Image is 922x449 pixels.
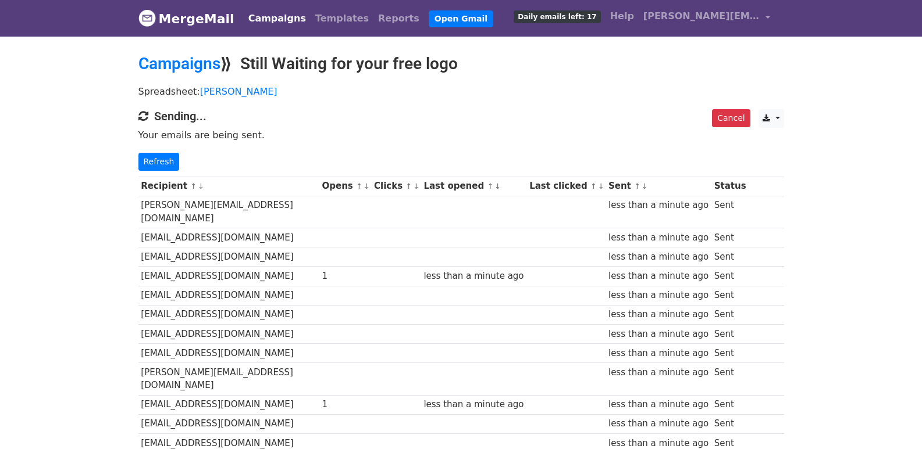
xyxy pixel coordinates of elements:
[711,343,749,362] td: Sent
[138,286,319,305] td: [EMAIL_ADDRESS][DOMAIN_NAME]
[319,177,372,196] th: Opens
[608,231,709,245] div: less than a minute ago
[711,267,749,286] td: Sent
[608,347,709,360] div: less than a minute ago
[711,286,749,305] td: Sent
[138,247,319,267] td: [EMAIL_ADDRESS][DOMAIN_NAME]
[494,182,501,191] a: ↓
[138,54,220,73] a: Campaigns
[711,362,749,395] td: Sent
[711,247,749,267] td: Sent
[373,7,424,30] a: Reports
[138,267,319,286] td: [EMAIL_ADDRESS][DOMAIN_NAME]
[864,393,922,449] iframe: Chat Widget
[639,5,775,32] a: [PERSON_NAME][EMAIL_ADDRESS][DOMAIN_NAME]
[643,9,760,23] span: [PERSON_NAME][EMAIL_ADDRESS][DOMAIN_NAME]
[608,270,709,283] div: less than a minute ago
[138,362,319,395] td: [PERSON_NAME][EMAIL_ADDRESS][DOMAIN_NAME]
[138,305,319,324] td: [EMAIL_ADDRESS][DOMAIN_NAME]
[405,182,412,191] a: ↑
[198,182,204,191] a: ↓
[244,7,311,30] a: Campaigns
[711,196,749,228] td: Sent
[487,182,493,191] a: ↑
[138,153,180,171] a: Refresh
[711,177,749,196] th: Status
[642,182,648,191] a: ↓
[138,324,319,343] td: [EMAIL_ADDRESS][DOMAIN_NAME]
[138,343,319,362] td: [EMAIL_ADDRESS][DOMAIN_NAME]
[421,177,527,196] th: Last opened
[711,228,749,247] td: Sent
[606,177,711,196] th: Sent
[429,10,493,27] a: Open Gmail
[608,199,709,212] div: less than a minute ago
[608,417,709,430] div: less than a minute ago
[608,398,709,411] div: less than a minute ago
[413,182,419,191] a: ↓
[634,182,640,191] a: ↑
[608,308,709,321] div: less than a minute ago
[356,182,362,191] a: ↑
[138,177,319,196] th: Recipient
[138,54,784,74] h2: ⟫ Still Waiting for your free logo
[526,177,606,196] th: Last clicked
[608,250,709,264] div: less than a minute ago
[712,109,750,127] a: Cancel
[608,289,709,302] div: less than a minute ago
[200,86,277,97] a: [PERSON_NAME]
[514,10,600,23] span: Daily emails left: 17
[138,9,156,27] img: MergeMail logo
[138,6,234,31] a: MergeMail
[598,182,604,191] a: ↓
[711,324,749,343] td: Sent
[509,5,605,28] a: Daily emails left: 17
[711,414,749,433] td: Sent
[606,5,639,28] a: Help
[608,366,709,379] div: less than a minute ago
[322,398,368,411] div: 1
[138,414,319,433] td: [EMAIL_ADDRESS][DOMAIN_NAME]
[138,129,784,141] p: Your emails are being sent.
[371,177,421,196] th: Clicks
[423,270,524,283] div: less than a minute ago
[711,305,749,324] td: Sent
[423,398,524,411] div: less than a minute ago
[364,182,370,191] a: ↓
[138,196,319,228] td: [PERSON_NAME][EMAIL_ADDRESS][DOMAIN_NAME]
[138,109,784,123] h4: Sending...
[590,182,597,191] a: ↑
[311,7,373,30] a: Templates
[138,395,319,414] td: [EMAIL_ADDRESS][DOMAIN_NAME]
[138,228,319,247] td: [EMAIL_ADDRESS][DOMAIN_NAME]
[711,395,749,414] td: Sent
[608,328,709,341] div: less than a minute ago
[138,85,784,98] p: Spreadsheet:
[322,270,368,283] div: 1
[190,182,197,191] a: ↑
